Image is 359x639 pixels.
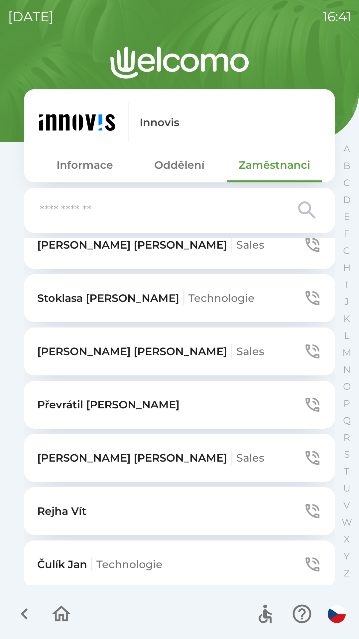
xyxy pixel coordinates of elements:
img: cs flag [328,605,346,623]
span: Sales [236,451,264,464]
p: Stoklasa [PERSON_NAME] [37,290,255,306]
p: 16:41 [323,7,351,27]
img: Logo [24,47,335,79]
p: [PERSON_NAME] [PERSON_NAME] [37,343,264,359]
button: Čulík JanTechnologie [24,540,335,588]
p: Převrátil [PERSON_NAME] [37,397,179,413]
button: [PERSON_NAME] [PERSON_NAME]Sales [24,327,335,375]
p: [PERSON_NAME] [PERSON_NAME] [37,237,264,253]
button: Informace [37,153,132,177]
span: Sales [236,238,264,251]
button: Oddělení [132,153,227,177]
button: Zaměstnanci [227,153,322,177]
button: [PERSON_NAME] [PERSON_NAME]Sales [24,221,335,269]
p: [DATE] [8,7,54,27]
span: Technologie [96,558,163,571]
p: Čulík Jan [37,556,163,572]
span: Technologie [188,292,255,305]
p: Innovis [140,114,179,130]
p: [PERSON_NAME] [PERSON_NAME] [37,450,264,466]
button: Stoklasa [PERSON_NAME]Technologie [24,274,335,322]
img: e7730186-ed2b-42de-8146-b93b67ad584c.png [37,103,117,142]
p: Rejha Vít [37,503,86,519]
button: Převrátil [PERSON_NAME] [24,381,335,429]
button: [PERSON_NAME] [PERSON_NAME]Sales [24,434,335,482]
span: Sales [236,345,264,358]
button: Rejha Vít [24,487,335,535]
